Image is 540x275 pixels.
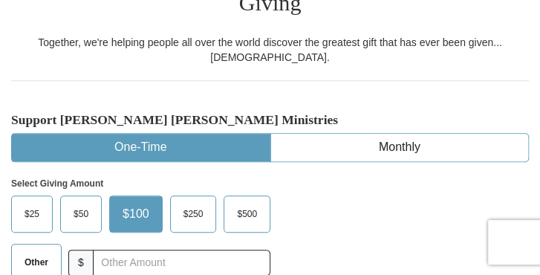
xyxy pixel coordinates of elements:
span: Other [17,251,56,274]
span: $100 [115,203,157,225]
div: Together, we're helping people all over the world discover the greatest gift that has ever been g... [11,35,529,65]
span: $250 [176,203,211,225]
span: $25 [17,203,47,225]
button: Monthly [271,134,529,161]
button: One-Time [12,134,270,161]
h5: Support [PERSON_NAME] [PERSON_NAME] Ministries [11,112,529,128]
span: $50 [66,203,96,225]
span: $500 [230,203,264,225]
strong: Select Giving Amount [11,178,103,189]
